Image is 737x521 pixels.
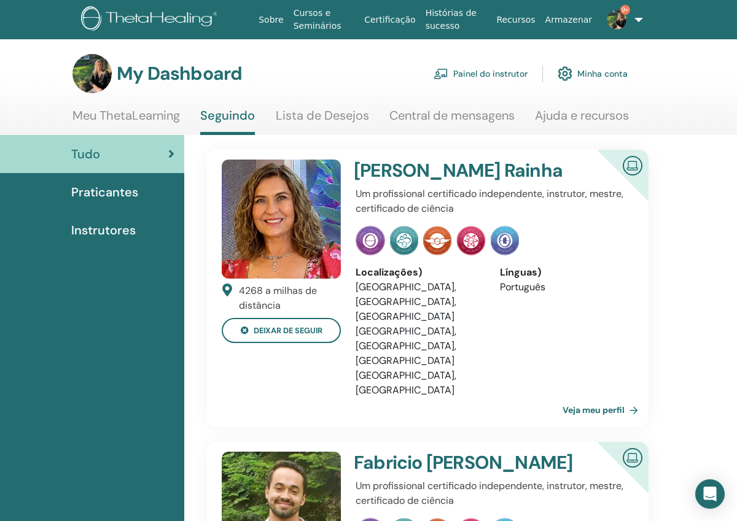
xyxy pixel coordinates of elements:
[222,160,341,279] img: default.jpg
[254,9,288,31] a: Sobre
[356,368,482,398] li: [GEOGRAPHIC_DATA], [GEOGRAPHIC_DATA]
[71,145,100,163] span: Tudo
[578,150,649,220] div: Instrutor online certificado
[558,60,628,87] a: Minha conta
[356,479,626,508] p: Um profissional certificado independente, instrutor, mestre, certificado de ciência
[359,9,420,31] a: Certificação
[354,452,580,474] h4: Fabricio [PERSON_NAME]
[558,63,572,84] img: cog.svg
[71,183,138,201] span: Praticantes
[354,160,580,182] h4: [PERSON_NAME] Rainha
[356,324,482,368] li: [GEOGRAPHIC_DATA], [GEOGRAPHIC_DATA], [GEOGRAPHIC_DATA]
[389,108,515,132] a: Central de mensagens
[356,187,626,216] p: Um profissional certificado independente, instrutor, mestre, certificado de ciência
[289,2,360,37] a: Cursos e Seminários
[500,265,626,280] div: Línguas)
[618,151,647,179] img: Instrutor online certificado
[276,108,369,132] a: Lista de Desejos
[578,442,649,512] div: Instrutor online certificado
[71,221,136,239] span: Instrutores
[356,280,482,324] li: [GEOGRAPHIC_DATA], [GEOGRAPHIC_DATA], [GEOGRAPHIC_DATA]
[620,5,630,15] span: 9+
[695,479,725,509] div: Open Intercom Messenger
[117,63,242,85] h3: My Dashboard
[81,6,222,34] img: logo.png
[200,108,255,135] a: Seguindo
[356,265,482,280] div: Localizações)
[540,9,597,31] a: Armazenar
[222,318,341,343] button: deixar de seguir
[72,54,112,93] img: default.jpg
[434,60,528,87] a: Painel do instrutor
[607,10,626,29] img: default.jpg
[535,108,629,132] a: Ajuda e recursos
[421,2,492,37] a: Histórias de sucesso
[491,9,540,31] a: Recursos
[239,284,341,313] div: 4268 a milhas de distância
[72,108,180,132] a: Meu ThetaLearning
[500,280,626,295] li: Português
[434,68,448,79] img: chalkboard-teacher.svg
[563,398,643,422] a: Veja meu perfil
[618,443,647,471] img: Instrutor online certificado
